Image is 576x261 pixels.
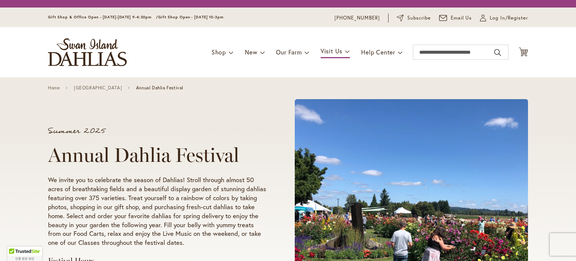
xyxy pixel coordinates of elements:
span: Annual Dahlia Festival [136,85,183,91]
p: Summer 2025 [48,127,266,135]
p: We invite you to celebrate the season of Dahlias! Stroll through almost 50 acres of breathtaking ... [48,175,266,247]
a: Email Us [439,14,472,22]
span: New [245,48,257,56]
a: Home [48,85,60,91]
span: Email Us [451,14,472,22]
button: Search [494,47,501,59]
a: [GEOGRAPHIC_DATA] [74,85,122,91]
a: store logo [48,38,127,66]
a: Log In/Register [480,14,528,22]
span: Gift Shop Open - [DATE] 10-3pm [158,15,223,20]
a: Subscribe [397,14,431,22]
span: Our Farm [276,48,301,56]
span: Help Center [361,48,395,56]
span: Visit Us [321,47,342,55]
div: TrustedSite Certified [7,247,42,261]
span: Log In/Register [490,14,528,22]
span: Gift Shop & Office Open - [DATE]-[DATE] 9-4:30pm / [48,15,158,20]
a: [PHONE_NUMBER] [334,14,380,22]
span: Shop [211,48,226,56]
h1: Annual Dahlia Festival [48,144,266,166]
span: Subscribe [407,14,431,22]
